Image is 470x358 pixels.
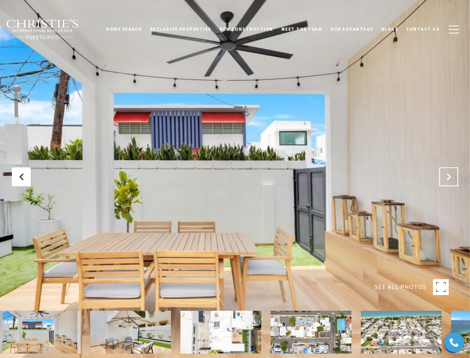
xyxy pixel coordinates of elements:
img: Christie's International Real Estate black text logo [6,19,79,40]
a: Blogs [377,19,403,39]
span: Our Advantage [330,26,373,32]
button: button [444,18,464,41]
a: Home Search [102,19,146,39]
img: 1902 CALLE CACIQUE [271,311,351,354]
span: Blogs [381,26,399,32]
button: Next Slide [439,167,458,186]
a: Exclusive Properties [146,19,215,39]
span: SEE ALL PHOTOS [375,282,427,292]
img: 1902 CALLE CACIQUE [90,311,171,354]
img: 1902 CALLE CACIQUE [361,311,442,354]
a: New Construction [215,19,277,39]
span: Exclusive Properties [150,26,212,32]
a: Our Advantage [326,19,377,39]
span: Contact Us [406,26,440,32]
img: 1902 CALLE CACIQUE [180,311,261,354]
a: Meet the Team [277,19,327,39]
span: New Construction [219,26,273,32]
button: Previous Slide [12,167,31,186]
